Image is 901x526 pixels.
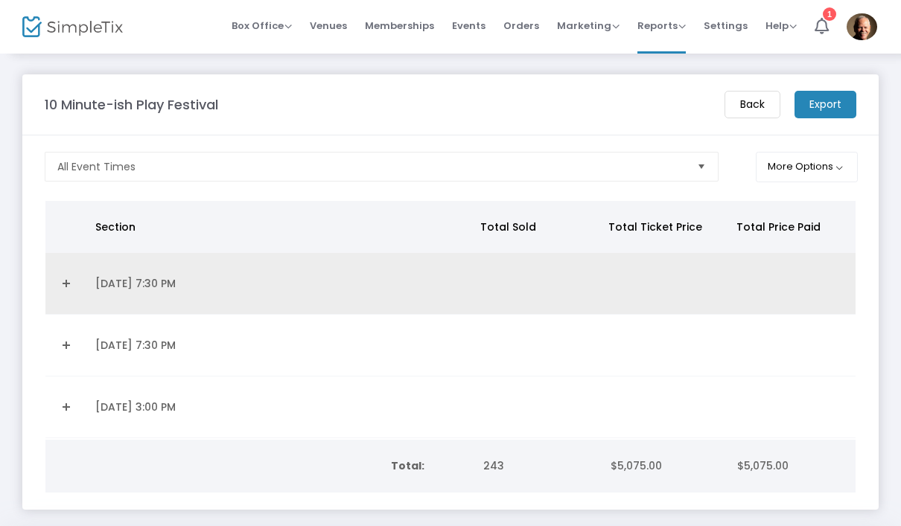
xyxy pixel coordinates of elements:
button: More Options [756,152,858,182]
td: [DATE] 3:00 PM [86,376,471,438]
a: Expand Details [54,272,77,295]
div: 1 [823,7,836,21]
span: Marketing [557,19,620,33]
m-button: Back [725,91,780,118]
th: Section [86,201,471,253]
span: Events [452,7,485,45]
span: Reports [637,19,686,33]
span: Venues [310,7,347,45]
th: Total Sold [471,201,599,253]
span: $5,075.00 [737,458,789,473]
td: [DATE] 7:30 PM [86,253,471,315]
button: Select [691,153,712,181]
a: Expand Details [54,333,77,357]
span: Help [765,19,797,33]
span: Box Office [232,19,292,33]
span: Total Price Paid [736,219,821,234]
span: Orders [503,7,539,45]
a: Expand Details [54,395,77,419]
b: Total: [391,458,424,473]
span: Total Ticket Price [608,219,702,234]
span: $5,075.00 [611,458,662,473]
span: Settings [704,7,748,45]
td: [DATE] 7:30 PM [86,315,471,376]
m-button: Export [795,91,856,118]
div: Data table [45,201,856,438]
span: Memberships [365,7,434,45]
span: All Event Times [57,159,136,174]
span: 243 [483,458,504,473]
m-panel-title: 10 Minute-ish Play Festival [45,94,218,115]
div: Data table [45,440,856,493]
